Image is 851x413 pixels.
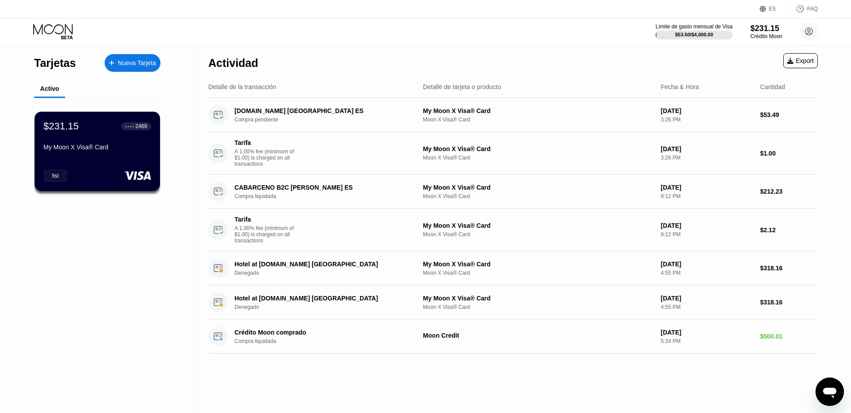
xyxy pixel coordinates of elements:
div: Hotel at [DOMAIN_NAME] [GEOGRAPHIC_DATA]DenegadoMy Moon X Visa® CardMoon X Visa® Card[DATE]4:55 P... [208,285,818,319]
div: Hotel at [DOMAIN_NAME] [GEOGRAPHIC_DATA]DenegadoMy Moon X Visa® CardMoon X Visa® Card[DATE]4:55 P... [208,251,818,285]
div: Nueva Tarjeta [105,54,160,72]
div: [DATE] [661,107,753,114]
div: $231.15Crédito Moon [750,24,782,39]
div: $500.01 [760,333,818,340]
div: Moon X Visa® Card [423,155,653,161]
div: 4:55 PM [661,270,753,276]
div: Moon X Visa® Card [423,117,653,123]
div: [DOMAIN_NAME] [GEOGRAPHIC_DATA] ESCompra pendienteMy Moon X Visa® CardMoon X Visa® Card[DATE]3:26... [208,98,818,132]
div: Moon X Visa® Card [423,304,653,310]
div: Export [787,57,814,64]
div: My Moon X Visa® Card [423,184,653,191]
div: Tarifa [234,139,297,146]
div: fist [52,173,59,179]
div: Moon Credit [423,332,653,339]
div: Hotel at [DOMAIN_NAME] [GEOGRAPHIC_DATA] [234,295,408,302]
div: 3:26 PM [661,155,753,161]
div: My Moon X Visa® Card [423,222,653,229]
div: Export [783,53,818,68]
div: [DATE] [661,261,753,268]
div: 2469 [135,123,147,129]
div: Actividad [208,57,258,70]
div: [DATE] [661,222,753,229]
div: $2.12 [760,226,818,234]
div: CABARCENO B2C [PERSON_NAME] ESCompra liquidadaMy Moon X Visa® CardMoon X Visa® Card[DATE]9:12 PM$... [208,175,818,209]
div: Límite de gasto mensual de Visa$53.50/$4,000.00 [656,23,733,39]
div: Denegado [234,304,422,310]
div: My Moon X Visa® Card [423,145,653,152]
div: $1.00 [760,150,818,157]
div: Compra pendiente [234,117,422,123]
div: 4:55 PM [661,304,753,310]
div: My Moon X Visa® Card [423,295,653,302]
div: fist [43,169,67,182]
div: 9:12 PM [661,231,753,238]
div: A 1.00% fee (minimum of $1.00) is charged on all transactions [234,148,301,167]
div: TarifaA 1.00% fee (minimum of $1.00) is charged on all transactionsMy Moon X Visa® CardMoon X Vis... [208,132,818,175]
div: Compra liquidada [234,193,422,199]
div: 9:12 PM [661,193,753,199]
div: [DATE] [661,145,753,152]
div: TarifaA 1.00% fee (minimum of $1.00) is charged on all transactionsMy Moon X Visa® CardMoon X Vis... [208,209,818,251]
div: $318.16 [760,265,818,272]
div: [DATE] [661,184,753,191]
div: $53.50 / $4,000.00 [675,32,713,37]
div: My Moon X Visa® Card [43,144,151,151]
div: 3:26 PM [661,117,753,123]
div: Hotel at [DOMAIN_NAME] [GEOGRAPHIC_DATA] [234,261,408,268]
div: $231.15 [43,121,79,132]
div: Crédito Moon compradoCompra liquidadaMoon Credit[DATE]5:34 PM$500.01 [208,319,818,354]
div: Cantidad [760,83,785,90]
div: [DATE] [661,295,753,302]
div: Activo [40,85,59,92]
div: My Moon X Visa® Card [423,107,653,114]
div: FAQ [787,4,818,13]
div: $212.23 [760,188,818,195]
div: Denegado [234,270,422,276]
div: Detalle de la transacción [208,83,276,90]
div: ES [769,6,776,12]
div: $318.16 [760,299,818,306]
div: Compra liquidada [234,338,422,344]
div: Fecha & Hora [661,83,699,90]
div: CABARCENO B2C [PERSON_NAME] ES [234,184,408,191]
div: [DOMAIN_NAME] [GEOGRAPHIC_DATA] ES [234,107,408,114]
div: A 1.00% fee (minimum of $1.00) is charged on all transactions [234,225,301,244]
div: Nueva Tarjeta [118,59,156,67]
div: ES [760,4,787,13]
div: Límite de gasto mensual de Visa [656,23,733,30]
div: Moon X Visa® Card [423,193,653,199]
div: Crédito Moon comprado [234,329,408,336]
div: ● ● ● ● [125,125,134,128]
div: Tarifa [234,216,297,223]
div: $53.49 [760,111,818,118]
div: 5:34 PM [661,338,753,344]
div: [DATE] [661,329,753,336]
div: Tarjetas [34,57,76,70]
div: Crédito Moon [750,33,782,39]
div: Moon X Visa® Card [423,231,653,238]
div: $231.15● ● ● ●2469My Moon X Visa® Cardfist [35,112,160,191]
iframe: Botón para iniciar la ventana de mensajería [816,378,844,406]
div: Detalle de tarjeta o producto [423,83,501,90]
div: Moon X Visa® Card [423,270,653,276]
div: FAQ [807,6,818,12]
div: My Moon X Visa® Card [423,261,653,268]
div: $231.15 [750,24,782,33]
